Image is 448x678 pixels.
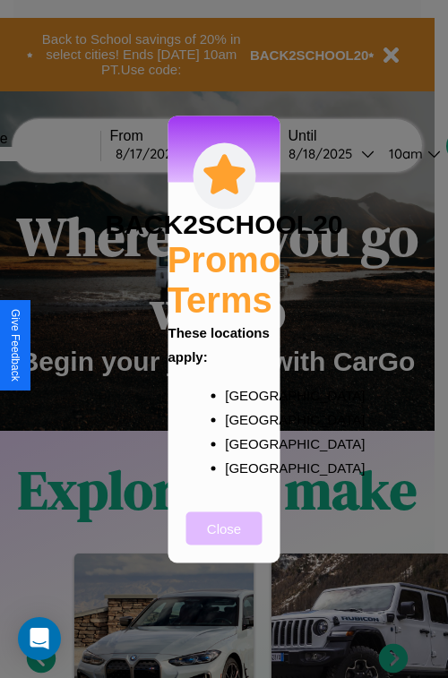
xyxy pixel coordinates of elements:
[168,239,281,320] h2: Promo Terms
[168,324,270,364] b: These locations apply:
[225,382,259,407] p: [GEOGRAPHIC_DATA]
[9,309,22,382] div: Give Feedback
[186,511,263,545] button: Close
[225,431,259,455] p: [GEOGRAPHIC_DATA]
[18,617,61,660] div: Open Intercom Messenger
[225,407,259,431] p: [GEOGRAPHIC_DATA]
[225,455,259,479] p: [GEOGRAPHIC_DATA]
[105,209,342,239] h3: BACK2SCHOOL20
